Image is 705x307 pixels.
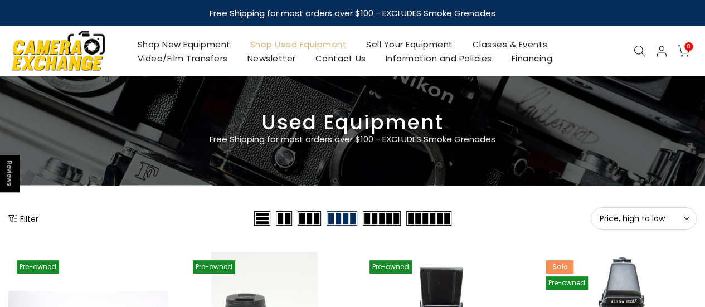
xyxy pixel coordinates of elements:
[463,37,557,51] a: Classes & Events
[591,207,697,230] button: Price, high to low
[128,51,237,65] a: Video/Film Transfers
[376,51,502,65] a: Information and Policies
[240,37,357,51] a: Shop Used Equipment
[357,37,463,51] a: Sell Your Equipment
[210,7,495,19] strong: Free Shipping for most orders over $100 - EXCLUDES Smoke Grenades
[305,51,376,65] a: Contact Us
[8,213,38,224] button: Show filters
[684,42,693,51] span: 0
[237,51,305,65] a: Newsletter
[600,213,688,223] span: Price, high to low
[677,45,689,57] a: 0
[128,37,240,51] a: Shop New Equipment
[144,133,562,146] p: Free Shipping for most orders over $100 - EXCLUDES Smoke Grenades
[502,51,562,65] a: Financing
[8,115,697,130] h3: Used Equipment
